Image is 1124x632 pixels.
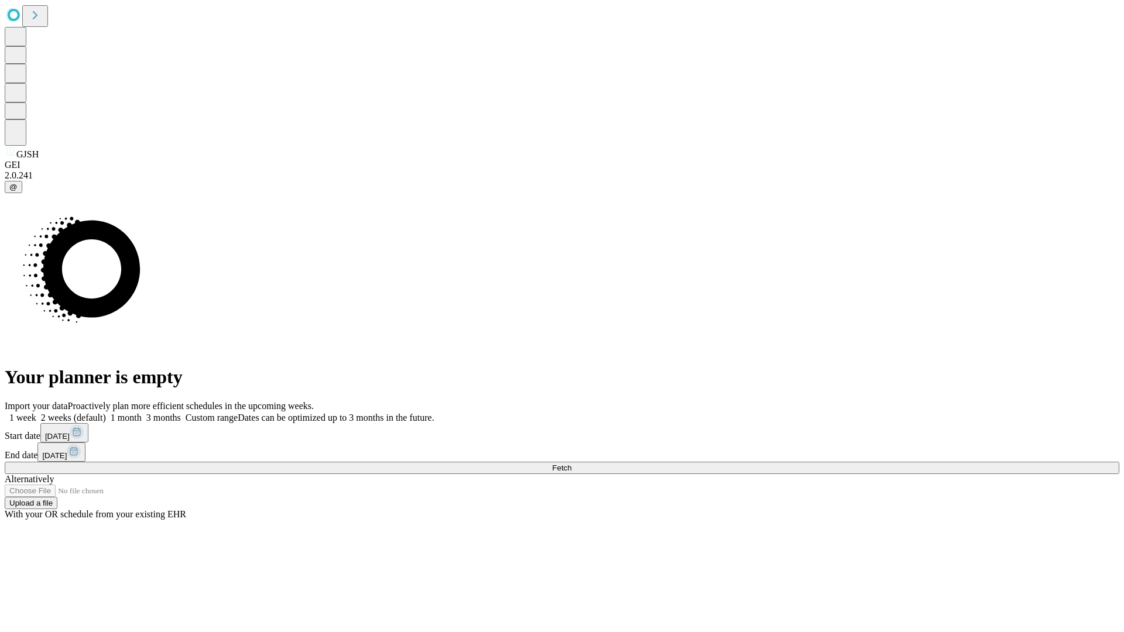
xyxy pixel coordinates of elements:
button: Fetch [5,462,1119,474]
button: [DATE] [37,442,85,462]
span: Fetch [552,463,571,472]
span: Custom range [186,413,238,423]
button: Upload a file [5,497,57,509]
span: Dates can be optimized up to 3 months in the future. [238,413,434,423]
span: With your OR schedule from your existing EHR [5,509,186,519]
div: 2.0.241 [5,170,1119,181]
span: Alternatively [5,474,54,484]
span: 1 week [9,413,36,423]
span: @ [9,183,18,191]
span: Import your data [5,401,68,411]
div: End date [5,442,1119,462]
span: [DATE] [42,451,67,460]
span: Proactively plan more efficient schedules in the upcoming weeks. [68,401,314,411]
span: 3 months [146,413,181,423]
span: [DATE] [45,432,70,441]
h1: Your planner is empty [5,366,1119,388]
button: @ [5,181,22,193]
span: 2 weeks (default) [41,413,106,423]
div: GEI [5,160,1119,170]
span: 1 month [111,413,142,423]
div: Start date [5,423,1119,442]
span: GJSH [16,149,39,159]
button: [DATE] [40,423,88,442]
